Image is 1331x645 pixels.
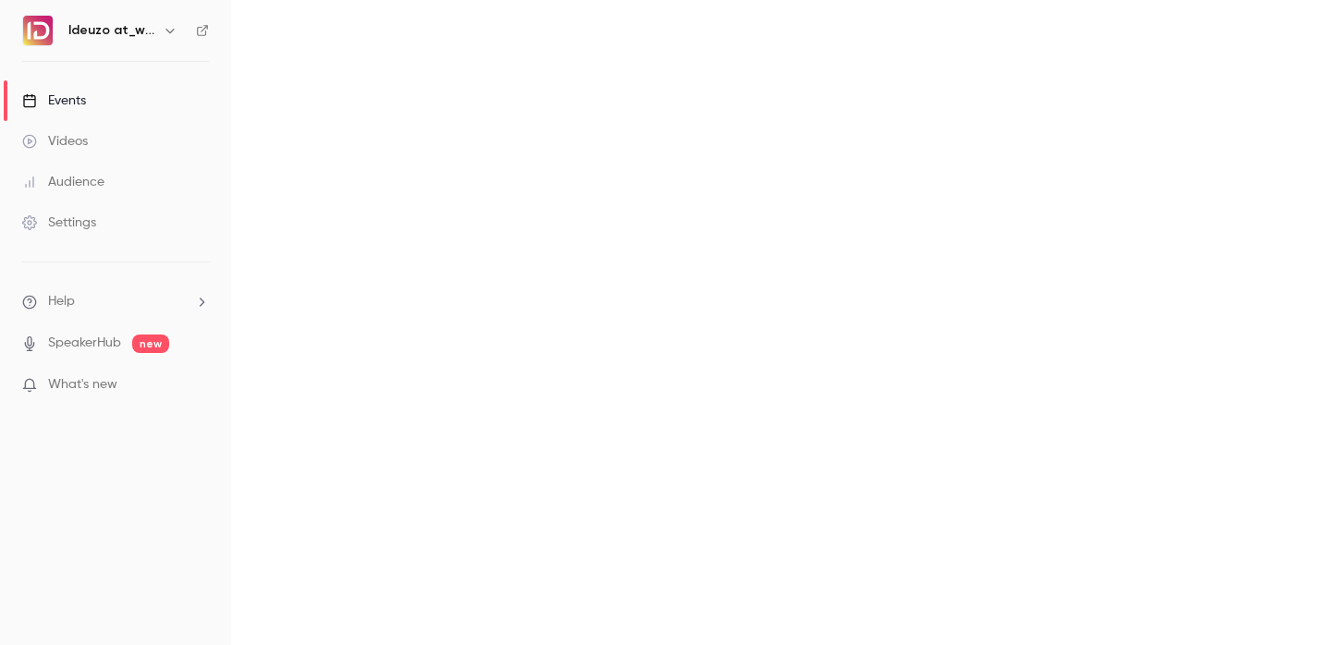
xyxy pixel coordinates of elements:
li: help-dropdown-opener [22,292,209,311]
h6: Ideuzo at_work [68,21,155,40]
span: What's new [48,375,117,395]
span: new [132,335,169,353]
a: SpeakerHub [48,334,121,353]
div: Events [22,91,86,110]
span: Help [48,292,75,311]
div: Videos [22,132,88,151]
img: Ideuzo at_work [23,16,53,45]
div: Settings [22,213,96,232]
div: Audience [22,173,104,191]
